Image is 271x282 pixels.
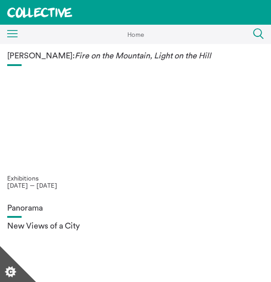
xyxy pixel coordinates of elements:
p: Exhibitions [7,175,264,182]
h1: Panorama [7,203,264,213]
h1: [PERSON_NAME]: [7,51,264,61]
span: Home [127,31,144,39]
em: Fire on the Mountain, Light on the Hill [75,52,211,60]
h2: New Views of a City [7,221,264,231]
p: [DATE] — [DATE] [7,182,264,189]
